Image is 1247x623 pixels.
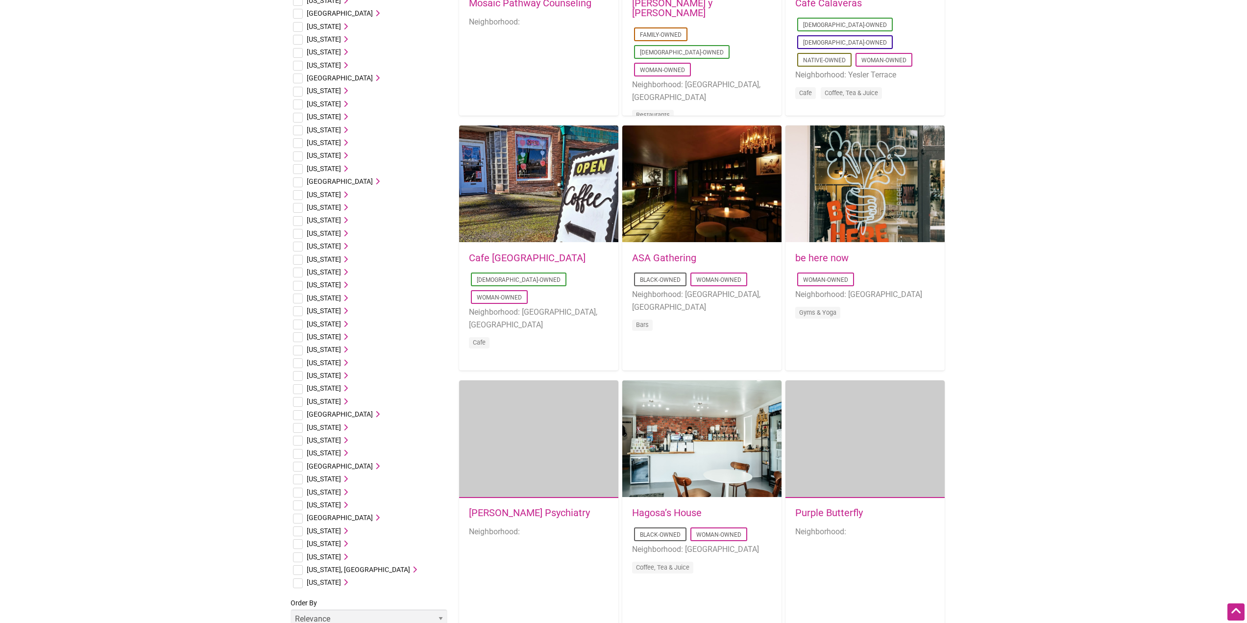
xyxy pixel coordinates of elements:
[632,543,772,556] li: Neighborhood: [GEOGRAPHIC_DATA]
[307,151,341,159] span: [US_STATE]
[307,320,341,328] span: [US_STATE]
[477,276,561,283] a: [DEMOGRAPHIC_DATA]-Owned
[307,165,341,173] span: [US_STATE]
[632,252,696,264] a: ASA Gathering
[696,276,741,283] a: Woman-Owned
[307,113,341,121] span: [US_STATE]
[307,462,373,470] span: [GEOGRAPHIC_DATA]
[469,252,586,264] a: Cafe [GEOGRAPHIC_DATA]
[469,507,590,519] a: [PERSON_NAME] Psychiatry
[307,359,341,367] span: [US_STATE]
[803,57,846,64] a: Native-Owned
[307,48,341,56] span: [US_STATE]
[795,69,935,81] li: Neighborhood: Yesler Terrace
[632,288,772,313] li: Neighborhood: [GEOGRAPHIC_DATA], [GEOGRAPHIC_DATA]
[307,191,341,199] span: [US_STATE]
[640,67,685,74] a: Woman-Owned
[795,288,935,301] li: Neighborhood: [GEOGRAPHIC_DATA]
[803,276,848,283] a: Woman-Owned
[640,531,681,538] a: Black-Owned
[640,31,682,38] a: Family-Owned
[307,333,341,341] span: [US_STATE]
[307,372,341,379] span: [US_STATE]
[636,564,689,571] a: Coffee, Tea & Juice
[640,49,724,56] a: [DEMOGRAPHIC_DATA]-Owned
[469,525,609,538] li: Neighborhood:
[477,294,522,301] a: Woman-Owned
[803,39,887,46] a: [DEMOGRAPHIC_DATA]-Owned
[307,203,341,211] span: [US_STATE]
[307,424,341,431] span: [US_STATE]
[307,216,341,224] span: [US_STATE]
[307,281,341,289] span: [US_STATE]
[307,126,341,134] span: [US_STATE]
[307,229,341,237] span: [US_STATE]
[696,531,741,538] a: Woman-Owned
[795,252,849,264] a: be here now
[307,553,341,561] span: [US_STATE]
[469,306,609,331] li: Neighborhood: [GEOGRAPHIC_DATA], [GEOGRAPHIC_DATA]
[861,57,906,64] a: Woman-Owned
[307,578,341,586] span: [US_STATE]
[307,346,341,353] span: [US_STATE]
[307,139,341,147] span: [US_STATE]
[803,22,887,28] a: [DEMOGRAPHIC_DATA]-Owned
[795,525,935,538] li: Neighborhood:
[307,488,341,496] span: [US_STATE]
[307,566,410,573] span: [US_STATE], [GEOGRAPHIC_DATA]
[307,514,373,522] span: [GEOGRAPHIC_DATA]
[307,100,341,108] span: [US_STATE]
[307,35,341,43] span: [US_STATE]
[307,255,341,263] span: [US_STATE]
[636,111,670,119] a: Restaurants
[640,276,681,283] a: Black-Owned
[307,307,341,315] span: [US_STATE]
[307,449,341,457] span: [US_STATE]
[636,321,649,328] a: Bars
[307,9,373,17] span: [GEOGRAPHIC_DATA]
[307,61,341,69] span: [US_STATE]
[307,268,341,276] span: [US_STATE]
[307,436,341,444] span: [US_STATE]
[1227,603,1245,621] div: Scroll Back to Top
[795,507,863,519] a: Purple Butterfly
[307,410,373,418] span: [GEOGRAPHIC_DATA]
[307,527,341,535] span: [US_STATE]
[825,89,878,97] a: Coffee, Tea & Juice
[799,89,812,97] a: Cafe
[307,242,341,250] span: [US_STATE]
[307,540,341,548] span: [US_STATE]
[307,398,341,405] span: [US_STATE]
[307,294,341,302] span: [US_STATE]
[799,309,836,316] a: Gyms & Yoga
[307,501,341,509] span: [US_STATE]
[632,78,772,103] li: Neighborhood: [GEOGRAPHIC_DATA], [GEOGRAPHIC_DATA]
[469,16,609,28] li: Neighborhood:
[632,507,702,519] a: Hagosa’s House
[307,23,341,30] span: [US_STATE]
[307,74,373,82] span: [GEOGRAPHIC_DATA]
[307,475,341,483] span: [US_STATE]
[307,384,341,392] span: [US_STATE]
[307,87,341,95] span: [US_STATE]
[473,339,486,346] a: Cafe
[307,177,373,185] span: [GEOGRAPHIC_DATA]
